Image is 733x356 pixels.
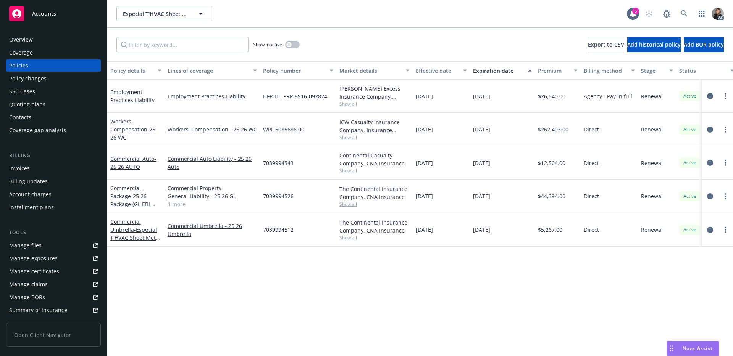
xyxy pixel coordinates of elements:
a: Quoting plans [6,98,101,111]
a: Invoices [6,162,101,175]
button: Billing method [581,61,638,80]
div: Manage files [9,239,42,252]
div: The Continental Insurance Company, CNA Insurance [339,185,410,201]
a: Manage files [6,239,101,252]
a: Manage certificates [6,265,101,277]
div: Billing updates [9,175,48,188]
span: Active [682,193,697,200]
button: Expiration date [470,61,535,80]
a: Policy changes [6,72,101,85]
span: 7039994526 [263,192,294,200]
a: circleInformation [706,91,715,101]
div: SSC Cases [9,85,35,98]
a: Start snowing [641,6,657,21]
span: Show all [339,201,410,207]
button: Export to CSV [588,37,624,52]
a: more [721,225,730,234]
span: Show all [339,167,410,174]
span: Add BOR policy [684,41,724,48]
a: circleInformation [706,125,715,134]
div: Manage BORs [9,291,45,303]
span: Direct [584,192,599,200]
span: [DATE] [416,92,433,100]
button: Stage [638,61,676,80]
a: Workers' Compensation - 25 26 WC [168,125,257,133]
a: Commercial Auto Liability - 25 26 Auto [168,155,257,171]
a: circleInformation [706,225,715,234]
span: Nova Assist [683,345,713,351]
a: circleInformation [706,158,715,167]
div: Status [679,67,726,75]
a: Commercial Property [168,184,257,192]
a: Policies [6,59,101,72]
a: Commercial Package [110,184,151,216]
span: [DATE] [416,226,433,234]
div: Account charges [9,188,52,200]
div: Installment plans [9,201,54,213]
div: Market details [339,67,401,75]
span: HFP-HE-PRP-8916-092824 [263,92,327,100]
span: [DATE] [416,125,433,133]
a: Account charges [6,188,101,200]
span: Direct [584,226,599,234]
span: [DATE] [416,159,433,167]
span: Show inactive [253,41,282,48]
div: Stage [641,67,665,75]
span: Renewal [641,226,663,234]
div: Premium [538,67,569,75]
span: [DATE] [473,192,490,200]
span: Direct [584,159,599,167]
button: Especial T'HVAC Sheet Metal Fitting [116,6,212,21]
a: Installment plans [6,201,101,213]
a: Report a Bug [659,6,674,21]
span: Manage exposures [6,252,101,265]
span: Especial T'HVAC Sheet Metal Fitting [123,10,189,18]
button: Lines of coverage [165,61,260,80]
div: [PERSON_NAME] Excess Insurance Company, [PERSON_NAME] Insurance Group, Socius Insurance Services,... [339,85,410,101]
div: ICW Casualty Insurance Company, Insurance Company of the West (ICW) [339,118,410,134]
span: Show all [339,234,410,241]
a: Billing updates [6,175,101,188]
span: Direct [584,125,599,133]
span: $5,267.00 [538,226,562,234]
span: [DATE] [473,92,490,100]
span: Add historical policy [627,41,681,48]
button: Policy details [107,61,165,80]
a: Coverage gap analysis [6,124,101,136]
a: more [721,91,730,101]
span: $44,394.00 [538,192,565,200]
span: Renewal [641,159,663,167]
span: Active [682,126,697,133]
div: Billing method [584,67,626,75]
span: $12,504.00 [538,159,565,167]
a: Workers' Compensation [110,118,155,141]
button: Market details [336,61,413,80]
a: Commercial Umbrella [110,218,160,249]
input: Filter by keyword... [116,37,249,52]
a: Summary of insurance [6,304,101,316]
button: Effective date [413,61,470,80]
span: Renewal [641,125,663,133]
div: Billing [6,152,101,159]
a: 1 more [168,200,257,208]
div: 5 [632,8,639,14]
a: Contacts [6,111,101,123]
span: [DATE] [416,192,433,200]
a: Switch app [694,6,709,21]
div: Policy changes [9,72,47,85]
span: - 25 26 Package (GL EBL Prop) [110,192,155,216]
a: Employment Practices Liability [168,92,257,100]
div: Tools [6,229,101,236]
a: SSC Cases [6,85,101,98]
div: Lines of coverage [168,67,249,75]
span: WPL 5085686 00 [263,125,304,133]
div: Summary of insurance [9,304,67,316]
div: Policy details [110,67,153,75]
div: Drag to move [667,341,676,356]
button: Nova Assist [667,341,719,356]
a: Commercial Auto [110,155,156,170]
div: Coverage gap analysis [9,124,66,136]
div: Coverage [9,47,33,59]
span: Show all [339,101,410,107]
div: Policy number [263,67,325,75]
